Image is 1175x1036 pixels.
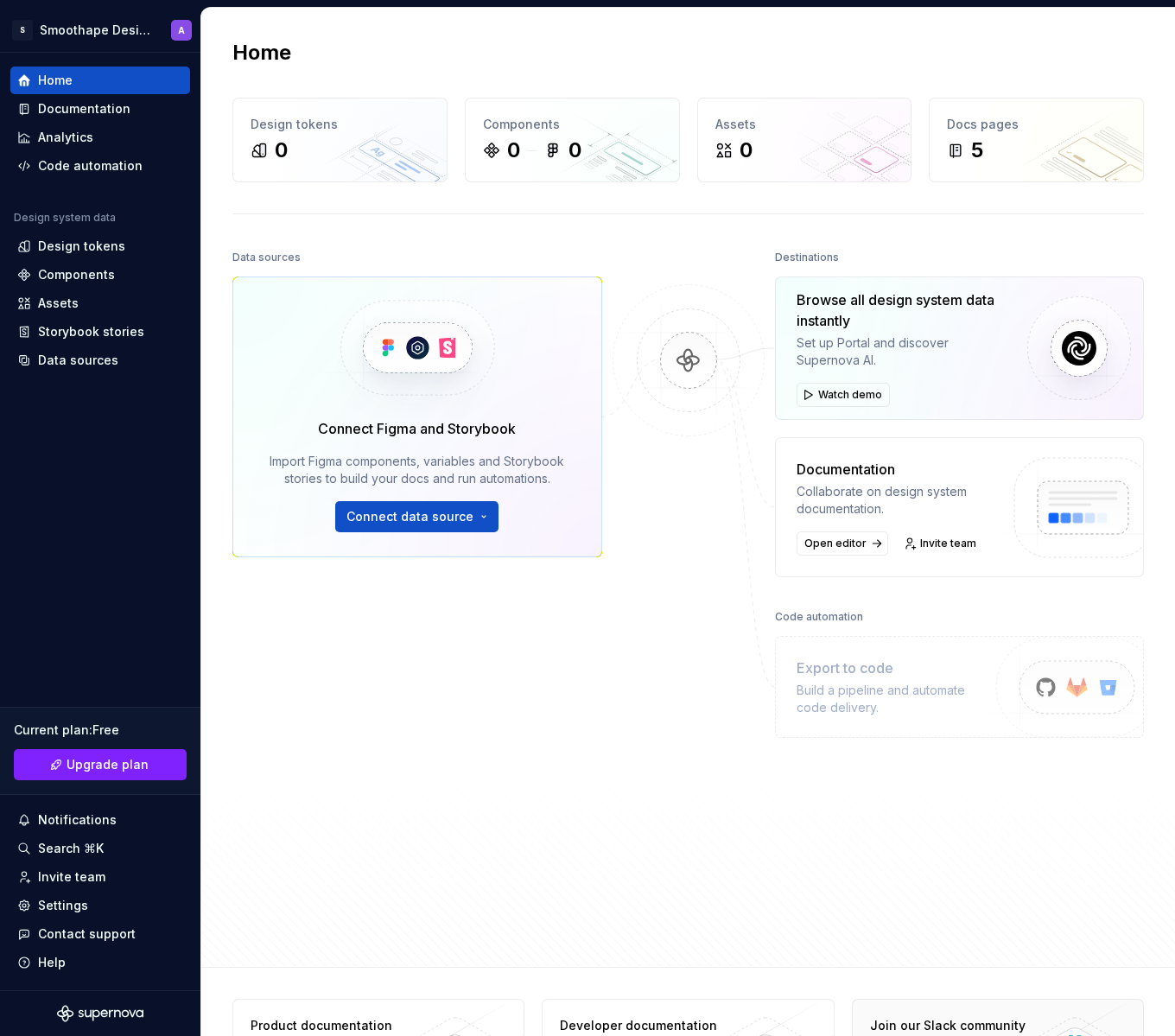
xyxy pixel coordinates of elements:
[870,1017,1053,1034] div: Join our Slack community
[818,388,882,402] span: Watch demo
[560,1017,743,1034] div: Developer documentation
[797,334,1014,369] div: Set up Portal and discover Supernova AI.
[10,124,190,151] a: Analytics
[10,232,190,260] a: Design tokens
[775,605,863,629] div: Code automation
[67,756,149,773] span: Upgrade plan
[232,98,448,182] a: Design tokens0
[947,116,1126,133] div: Docs pages
[929,98,1144,182] a: Docs pages5
[10,289,190,317] a: Assets
[257,453,577,487] div: Import Figma components, variables and Storybook stories to build your docs and run automations.
[38,954,66,971] div: Help
[797,459,999,480] div: Documentation
[740,137,753,164] div: 0
[797,531,888,556] a: Open editor
[251,116,429,133] div: Design tokens
[38,897,88,914] div: Settings
[775,245,839,270] div: Destinations
[12,20,33,41] div: S
[10,892,190,919] a: Settings
[10,95,190,123] a: Documentation
[14,211,116,225] div: Design system data
[38,840,104,857] div: Search ⌘K
[899,531,984,556] a: Invite team
[251,1017,434,1034] div: Product documentation
[10,318,190,346] a: Storybook stories
[38,295,79,312] div: Assets
[38,925,136,943] div: Contact support
[10,835,190,862] button: Search ⌘K
[14,721,187,739] div: Current plan : Free
[38,352,118,369] div: Data sources
[10,949,190,976] button: Help
[10,806,190,834] button: Notifications
[507,137,520,164] div: 0
[797,483,999,518] div: Collaborate on design system documentation.
[38,157,143,175] div: Code automation
[38,323,144,340] div: Storybook stories
[971,137,983,164] div: 5
[318,418,516,439] div: Connect Figma and Storybook
[10,920,190,948] button: Contact support
[57,1005,143,1022] svg: Supernova Logo
[804,537,867,550] span: Open editor
[38,129,93,146] div: Analytics
[38,100,130,118] div: Documentation
[232,245,301,270] div: Data sources
[568,137,581,164] div: 0
[10,863,190,891] a: Invite team
[715,116,894,133] div: Assets
[465,98,680,182] a: Components00
[483,116,662,133] div: Components
[232,39,291,67] h2: Home
[797,289,1014,331] div: Browse all design system data instantly
[38,238,125,255] div: Design tokens
[178,23,185,37] div: A
[335,501,499,532] button: Connect data source
[10,346,190,374] a: Data sources
[40,22,150,39] div: Smoothape Design
[10,261,190,289] a: Components
[797,658,999,678] div: Export to code
[797,682,999,716] div: Build a pipeline and automate code delivery.
[797,383,890,407] button: Watch demo
[275,137,288,164] div: 0
[38,72,73,89] div: Home
[38,266,115,283] div: Components
[38,811,117,829] div: Notifications
[346,508,473,525] span: Connect data source
[920,537,976,550] span: Invite team
[3,11,197,48] button: SSmoothape DesignA
[38,868,105,886] div: Invite team
[10,152,190,180] a: Code automation
[10,67,190,94] a: Home
[14,749,187,780] a: Upgrade plan
[697,98,912,182] a: Assets0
